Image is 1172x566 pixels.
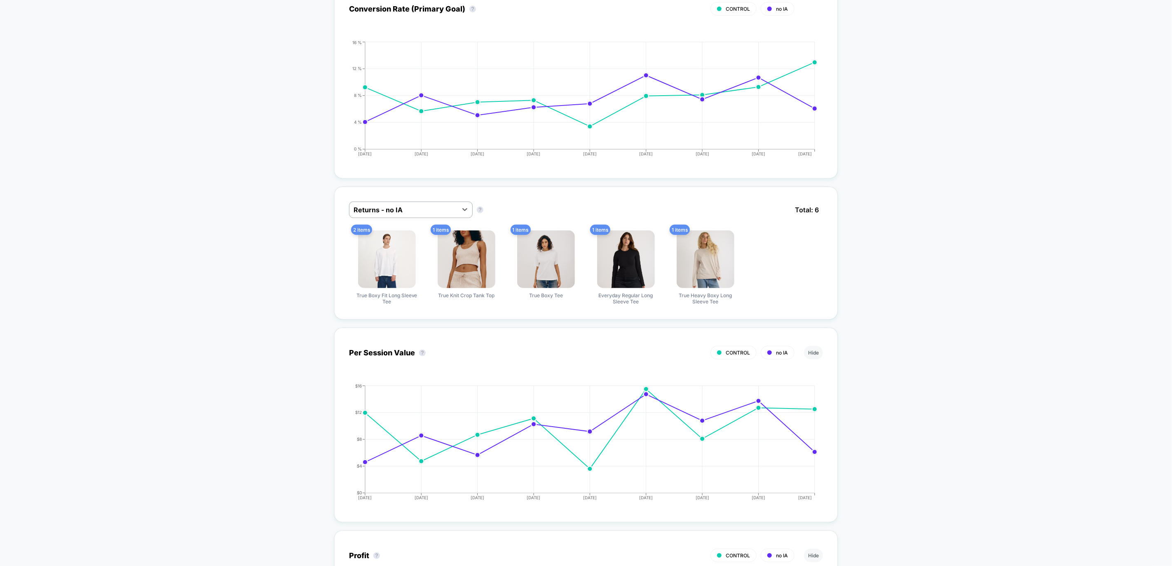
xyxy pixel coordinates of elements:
[517,230,575,288] img: True Boxy Tee
[804,549,823,562] button: Hide
[415,151,428,156] tspan: [DATE]
[357,437,362,442] tspan: $8
[597,230,655,288] img: Everyday Regular Long Sleeve Tee
[415,495,428,500] tspan: [DATE]
[640,151,653,156] tspan: [DATE]
[590,225,610,235] span: 1 items
[355,410,362,415] tspan: $12
[677,230,734,288] img: True Heavy Boxy Long Sleeve Tee
[529,292,563,298] span: True Boxy Tee
[471,151,485,156] tspan: [DATE]
[373,552,380,559] button: ?
[670,225,690,235] span: 1 items
[584,495,597,500] tspan: [DATE]
[477,207,483,213] button: ?
[726,552,750,559] span: CONTROL
[726,6,750,12] span: CONTROL
[584,151,597,156] tspan: [DATE]
[776,552,788,559] span: no IA
[527,151,541,156] tspan: [DATE]
[341,40,815,164] div: CONVERSION_RATE
[726,350,750,356] span: CONTROL
[799,151,812,156] tspan: [DATE]
[431,225,451,235] span: 1 items
[696,495,709,500] tspan: [DATE]
[640,495,653,500] tspan: [DATE]
[752,151,766,156] tspan: [DATE]
[752,495,766,500] tspan: [DATE]
[359,495,372,500] tspan: [DATE]
[791,202,823,218] span: Total: 6
[696,151,709,156] tspan: [DATE]
[359,151,372,156] tspan: [DATE]
[804,346,823,359] button: Hide
[354,146,362,151] tspan: 0 %
[357,463,362,468] tspan: $4
[354,120,362,124] tspan: 4 %
[356,292,418,305] span: True Boxy Fit Long Sleeve Tee
[471,495,485,500] tspan: [DATE]
[438,230,495,288] img: True Knit Crop Tank Top
[352,66,362,71] tspan: 12 %
[352,40,362,45] tspan: 16 %
[799,495,812,500] tspan: [DATE]
[438,292,495,298] span: True Knit Crop Tank Top
[595,292,657,305] span: Everyday Regular Long Sleeve Tee
[675,292,736,305] span: True Heavy Boxy Long Sleeve Tee
[776,6,788,12] span: no IA
[355,383,362,388] tspan: $16
[358,230,416,288] img: True Boxy Fit Long Sleeve Tee
[419,350,426,356] button: ?
[776,350,788,356] span: no IA
[341,384,815,507] div: PER_SESSION_VALUE
[351,225,372,235] span: 2 items
[527,495,541,500] tspan: [DATE]
[511,225,531,235] span: 1 items
[354,93,362,98] tspan: 8 %
[469,6,476,12] button: ?
[357,490,362,495] tspan: $0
